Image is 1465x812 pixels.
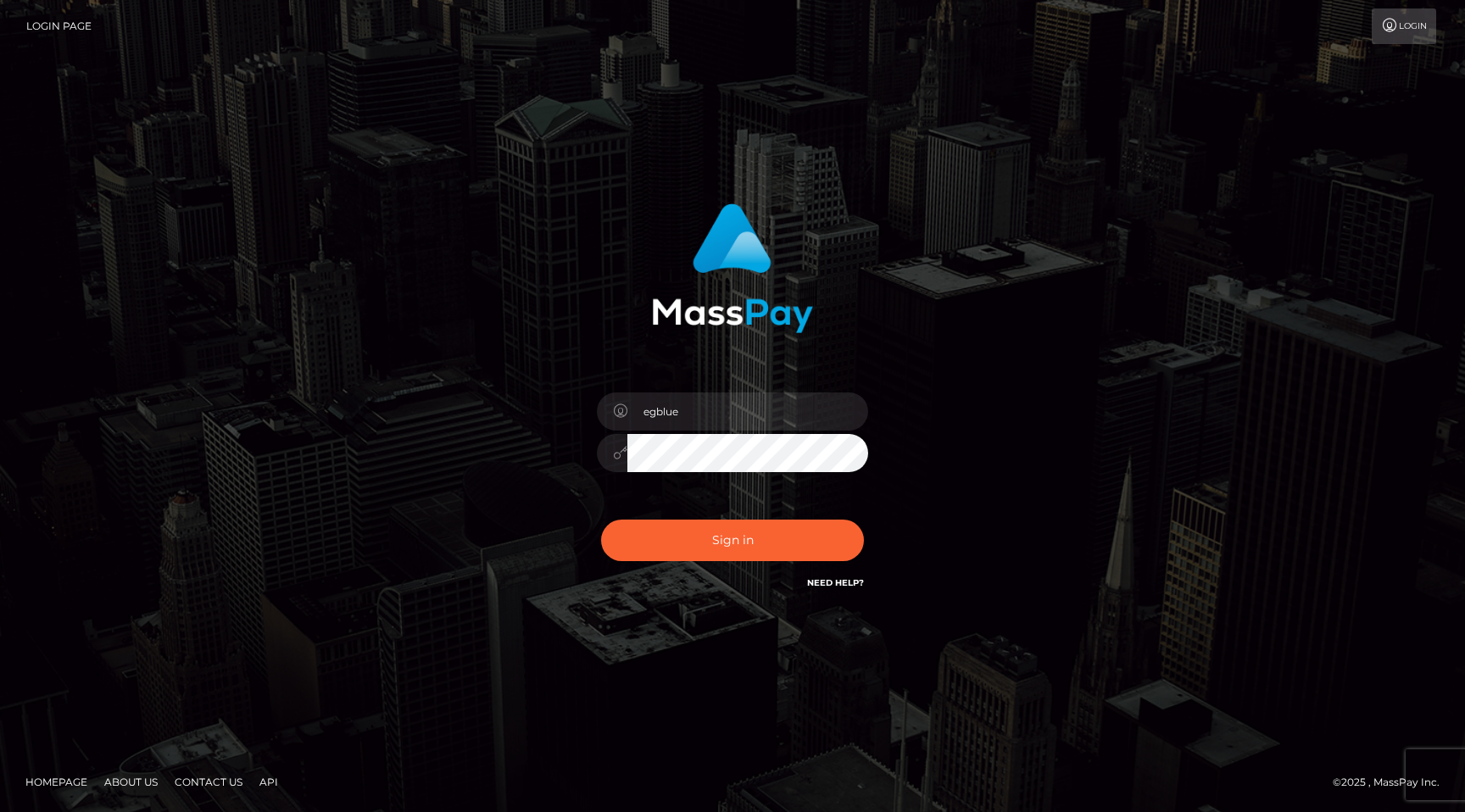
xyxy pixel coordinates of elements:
[652,203,813,333] img: MassPay Login
[807,577,864,588] a: Need Help?
[26,8,92,44] a: Login Page
[601,520,864,561] button: Sign in
[1333,773,1452,792] div: © 2025 , MassPay Inc.
[97,769,164,795] a: About Us
[168,769,249,795] a: Contact Us
[253,769,285,795] a: API
[1372,8,1436,44] a: Login
[627,392,868,431] input: Username...
[19,769,94,795] a: Homepage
